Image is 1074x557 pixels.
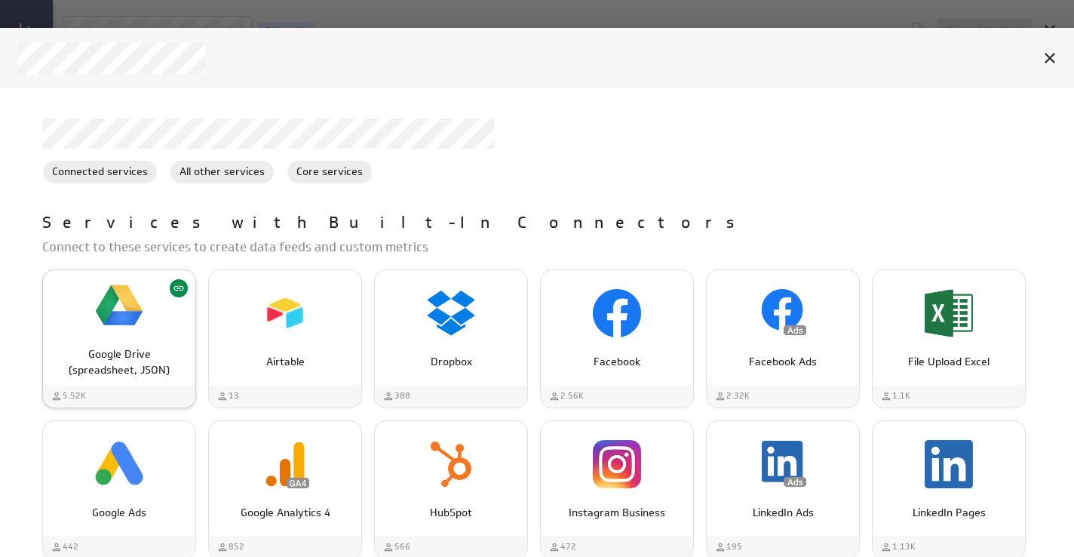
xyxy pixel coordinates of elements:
span: All other services [170,164,274,180]
div: All other services [170,160,275,184]
span: 195 [726,540,742,553]
div: Used by 2,562 customers [548,389,584,402]
div: Core services [287,160,373,184]
div: Facebook [540,269,694,408]
img: image729517258887019810.png [593,289,641,337]
span: 566 [394,540,410,553]
span: 13 [229,389,239,402]
p: Facebook [557,354,677,370]
p: Connect to these services to create data feeds and custom metrics [42,238,1044,257]
p: LinkedIn Pages [888,505,1009,521]
img: image1927158031853539236.png [925,440,973,488]
div: Used by 566 customers [382,540,410,553]
p: Dropbox [391,354,511,370]
p: Instagram Business [557,505,677,521]
img: image8568443328629550135.png [925,289,973,337]
div: Dropbox [374,269,528,408]
span: 1.1K [892,389,910,402]
span: 388 [394,389,410,402]
img: image9156438501376889142.png [261,289,309,337]
span: 2.56K [560,389,584,402]
p: LinkedIn Ads [723,505,843,521]
img: image9173415954662449888.png [593,440,641,488]
div: Used by 13 customers [216,389,239,402]
div: Used by 2,322 customers [714,389,750,402]
p: Google Ads [59,505,180,521]
p: Services with Built-In Connectors [42,211,750,235]
div: Used by 442 customers [51,540,78,553]
p: HubSpot [391,505,511,521]
p: File Upload Excel [888,354,1009,370]
span: 472 [560,540,576,553]
img: image6502031566950861830.png [261,440,309,488]
img: image8417636050194330799.png [95,440,143,488]
img: image4788249492605619304.png [427,440,475,488]
img: image2754833655435752804.png [759,289,807,337]
img: image4311023796963959761.png [427,289,475,337]
div: Used by 1,104 customers [880,389,910,402]
div: Used by 852 customers [216,540,244,553]
div: Connected services [42,160,158,184]
div: Used by 388 customers [382,389,410,402]
div: Google Drive (spreadsheet, JSON) [42,269,196,408]
span: 2.32K [726,389,750,402]
p: Airtable [225,354,345,370]
span: Core services [287,164,372,180]
img: image1858912082062294012.png [759,440,807,488]
p: Google Analytics 4 [225,505,345,521]
span: 442 [63,540,78,553]
span: 1.13K [892,540,916,553]
div: Facebook Ads [706,269,860,408]
div: Airtable [208,269,362,408]
svg: Connected [173,282,185,294]
p: Google Drive (spreadsheet, JSON) [59,346,180,378]
div: Used by 472 customers [548,540,576,553]
span: 5.52K [63,389,86,402]
span: Connected services [43,164,157,180]
div: Used by 5,519 customers [51,389,86,402]
span: 852 [229,540,244,553]
div: File Upload Excel [872,269,1026,408]
img: image6554840226126694000.png [95,282,143,330]
div: Cancel [1037,45,1063,71]
div: Used by 195 customers [714,540,742,553]
div: Used by 1,128 customers [880,540,916,553]
p: Facebook Ads [723,354,843,370]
